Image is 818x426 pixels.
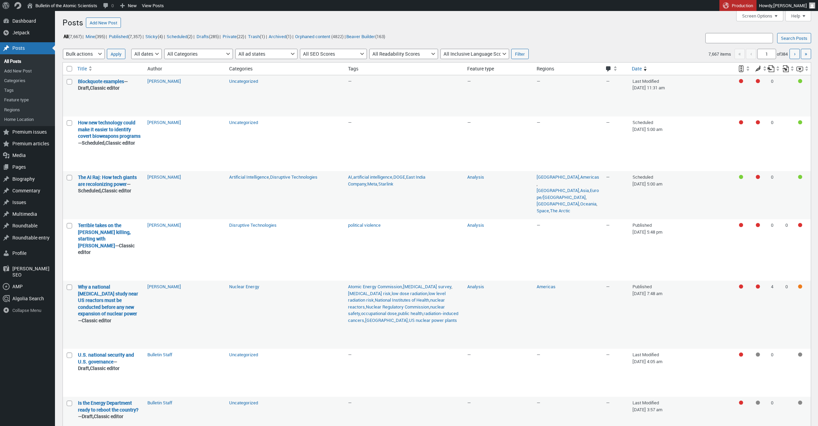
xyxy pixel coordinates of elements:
a: Title Sort ascending. [75,63,144,75]
span: Classic editor [94,413,123,419]
span: Draft, [78,365,90,371]
div: Needs improvement [756,79,760,83]
span: — [467,351,471,358]
th: Author [144,63,226,75]
a: Analysis [467,174,484,180]
td: , [226,171,345,219]
a: Americas [580,174,599,180]
a: Comments Sort ascending. [603,63,629,75]
a: Drafts(285) [195,32,220,40]
a: East India Company [348,174,425,187]
div: Needs improvement [756,223,760,227]
a: [GEOGRAPHIC_DATA] [537,187,579,193]
a: nuclear safety [348,304,445,317]
strong: — [78,400,141,420]
a: Disruptive Technologies [229,222,277,228]
span: [PERSON_NAME] [773,2,807,9]
td: 0 [767,116,782,171]
a: nuclear reactors [348,297,445,310]
span: Classic editor [82,317,111,324]
a: All(7,667) [63,32,82,40]
a: Received internal links [782,63,795,75]
strong: — [78,174,141,194]
li: (4822) [294,32,344,41]
span: — [537,400,540,406]
span: Draft, [82,413,94,419]
div: Not available [756,401,760,405]
li: | [63,32,83,41]
div: Needs improvement [756,284,760,289]
a: Americas [537,283,556,290]
span: (285) [209,33,219,40]
span: — [606,174,610,180]
a: Published(7,357) [108,32,142,40]
div: Needs improvement [756,120,760,124]
a: [PERSON_NAME] [147,222,181,228]
h1: Posts [63,14,83,29]
a: Bulletin Staff [147,400,172,406]
a: Readability score [751,63,767,75]
a: Nuclear Regulatory Commission [366,304,429,310]
span: — [537,222,540,228]
a: US nuclear power plants [409,317,457,323]
a: Asia [580,187,589,193]
a: Orphaned content [294,32,331,40]
a: Next page [789,49,800,59]
span: — [606,78,610,84]
a: “U.S. national security and U.S. governance” (Edit) [78,351,134,365]
td: Published [DATE] 7:48 am [629,281,734,349]
li: | [85,32,107,41]
strong: — [78,78,141,91]
a: Uncategorized [229,119,258,125]
a: Add New Post [86,18,121,28]
li: | [222,32,246,41]
a: radiation-induced cancers [348,310,458,323]
strong: — [78,351,141,372]
a: public health [398,310,423,316]
a: Outgoing internal links [767,63,780,75]
a: Meta [367,181,377,187]
span: « [735,49,745,59]
span: 7,667 items [708,51,731,57]
div: Focus keyphrase not set [739,79,743,83]
a: [GEOGRAPHIC_DATA] [537,201,579,207]
td: 0 [767,75,782,116]
a: [GEOGRAPHIC_DATA] [365,317,408,323]
span: Draft, [78,85,90,91]
th: Regions [533,63,603,75]
li: | [166,32,194,41]
td: 0 [767,171,782,219]
span: (4) [158,33,163,40]
div: Focus keyphrase not set [739,352,743,357]
li: | [108,32,143,41]
td: , , , , , , , , , , , , , [345,281,464,349]
span: — [467,119,471,125]
a: Sticky(4) [145,32,164,40]
td: 4 [767,281,782,349]
span: — [348,351,352,358]
a: Analysis [467,222,484,228]
a: low dose radiation [392,290,427,296]
a: Scheduled(2) [166,32,193,40]
th: Feature type [464,63,533,75]
div: Not available [798,401,802,405]
td: Published [DATE] 5:48 pm [629,219,734,281]
span: Classic editor [90,85,120,91]
input: Apply [107,49,125,59]
a: Artificial Intelligence [229,174,269,180]
td: , , , , , , , , [533,171,603,219]
a: [MEDICAL_DATA] survey [403,283,451,290]
span: (163) [375,33,385,40]
a: Archived(1) [268,32,292,40]
span: — [606,222,610,228]
ul: | [63,32,386,41]
a: “Blockquote examples” (Edit) [78,78,124,85]
a: SEO score [734,63,750,75]
span: — [606,283,610,290]
span: 384 [781,51,788,57]
a: Last page [801,49,811,59]
span: — [537,119,540,125]
div: Focus keyphrase not set [739,401,743,405]
span: Classic editor [78,242,135,256]
span: — [606,119,610,125]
